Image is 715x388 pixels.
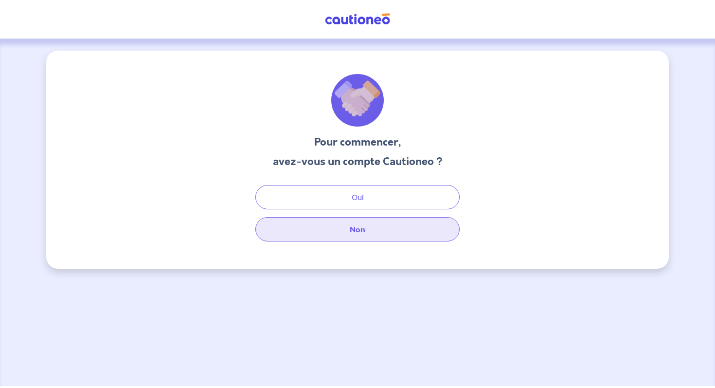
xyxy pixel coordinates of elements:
[273,154,443,169] h3: avez-vous un compte Cautioneo ?
[273,134,443,150] h3: Pour commencer,
[255,217,460,241] button: Non
[255,185,460,209] button: Oui
[331,74,384,127] img: illu_welcome.svg
[321,13,394,25] img: Cautioneo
